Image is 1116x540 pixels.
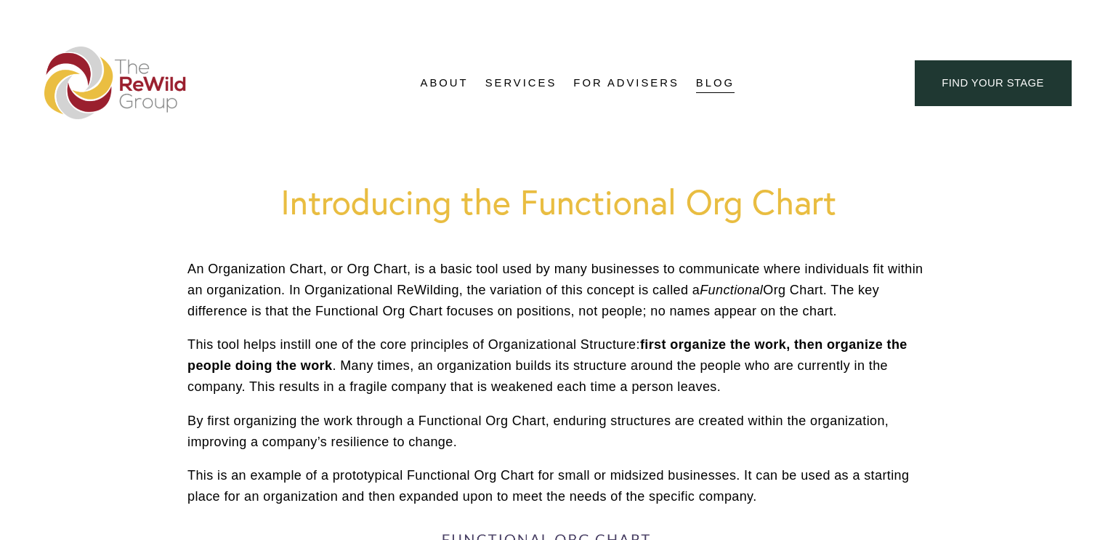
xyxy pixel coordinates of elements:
a: find your stage [915,60,1072,106]
span: About [421,73,469,93]
p: By first organizing the work through a Functional Org Chart, enduring structures are created with... [187,411,929,453]
a: Blog [696,73,735,94]
h1: Introducing the Functional Org Chart [187,181,929,222]
a: For Advisers [573,73,679,94]
p: This is an example of a prototypical Functional Org Chart for small or midsized businesses. It ca... [187,465,929,507]
span: Services [485,73,557,93]
em: Functional [700,283,763,297]
img: The ReWild Group [44,47,187,119]
p: An Organization Chart, or Org Chart, is a basic tool used by many businesses to communicate where... [187,259,929,321]
a: folder dropdown [421,73,469,94]
p: This tool helps instill one of the core principles of Organizational Structure: . Many times, an ... [187,334,929,397]
a: folder dropdown [485,73,557,94]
